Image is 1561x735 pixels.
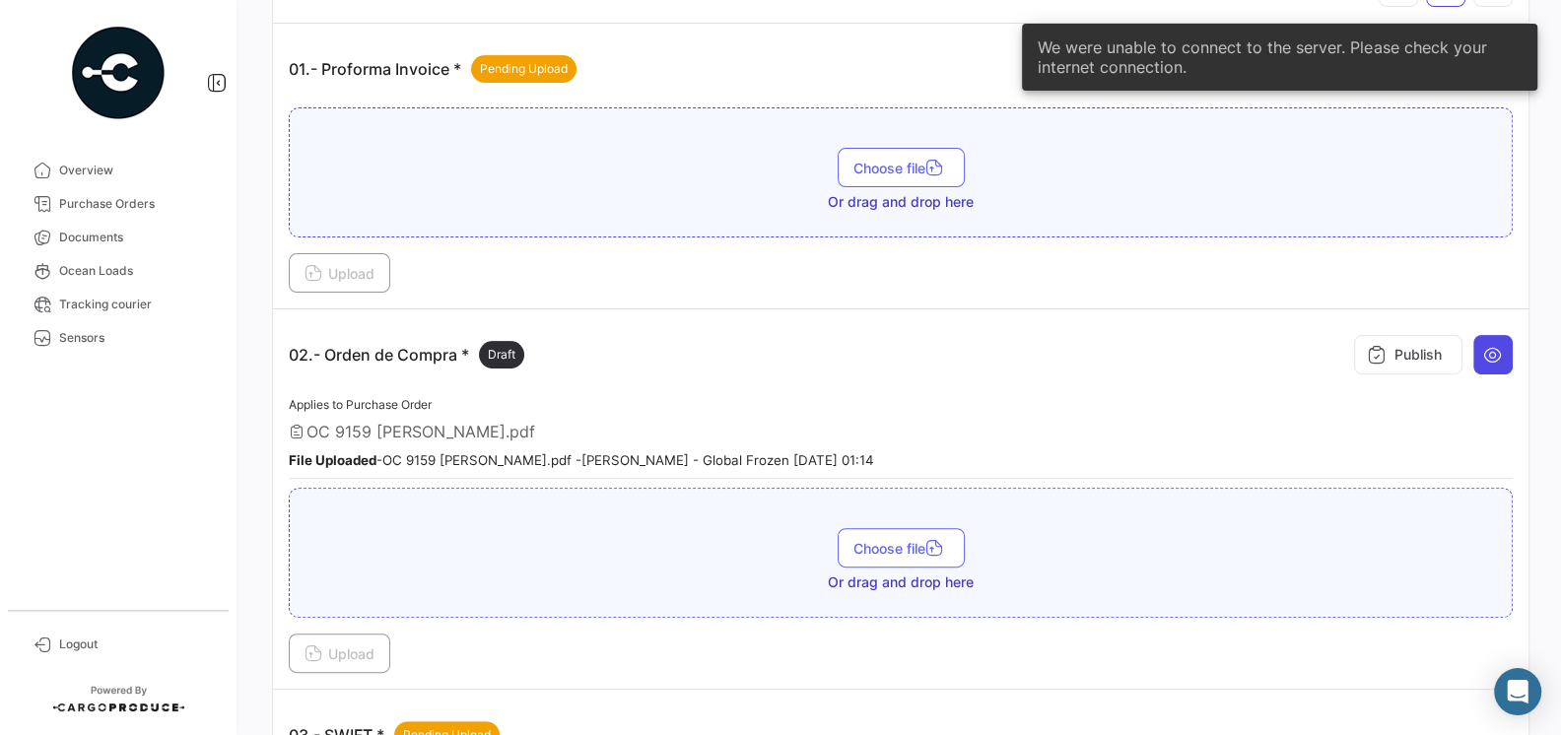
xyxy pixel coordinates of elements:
span: Tracking courier [59,296,213,313]
span: Or drag and drop here [828,192,974,212]
div: Abrir Intercom Messenger [1494,668,1541,715]
span: Choose file [853,540,949,557]
span: Upload [305,645,374,662]
span: Draft [488,346,515,364]
button: Choose file [838,528,965,568]
span: Logout [59,635,213,653]
b: File Uploaded [289,452,376,468]
span: Pending Upload [480,60,568,78]
span: Purchase Orders [59,195,213,213]
span: Overview [59,162,213,179]
small: - OC 9159 [PERSON_NAME].pdf - [PERSON_NAME] - Global Frozen [DATE] 01:14 [289,452,874,468]
button: Choose file [838,148,965,187]
button: Upload [289,634,390,673]
span: Sensors [59,329,213,347]
span: Documents [59,229,213,246]
span: Ocean Loads [59,262,213,280]
span: Choose file [853,160,949,176]
button: Publish [1354,335,1462,374]
a: Overview [16,154,221,187]
p: 01.- Proforma Invoice * [289,55,577,83]
span: We were unable to connect to the server. Please check your internet connection. [1038,37,1522,77]
span: Or drag and drop here [828,572,974,592]
a: Ocean Loads [16,254,221,288]
a: Documents [16,221,221,254]
a: Sensors [16,321,221,355]
img: powered-by.png [69,24,168,122]
span: Applies to Purchase Order [289,397,432,412]
span: Upload [305,265,374,282]
a: Purchase Orders [16,187,221,221]
a: Tracking courier [16,288,221,321]
p: 02.- Orden de Compra * [289,341,524,368]
span: OC 9159 [PERSON_NAME].pdf [306,422,535,441]
button: Upload [289,253,390,293]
